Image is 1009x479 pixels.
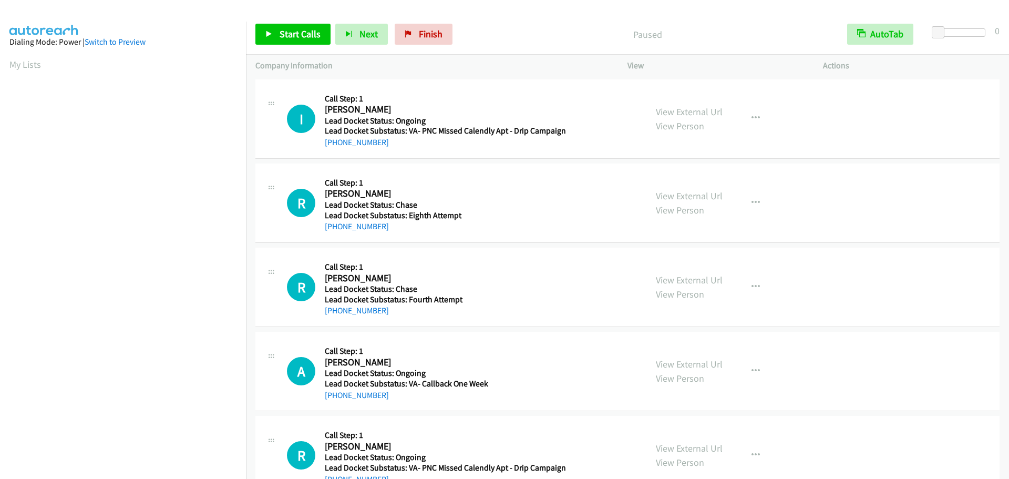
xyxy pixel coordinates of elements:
[325,178,562,188] h5: Call Step: 1
[823,59,1000,72] p: Actions
[325,221,389,231] a: [PHONE_NUMBER]
[325,284,562,294] h5: Lead Docket Status: Chase
[335,24,388,45] button: Next
[325,305,389,315] a: [PHONE_NUMBER]
[395,24,452,45] a: Finish
[656,204,704,216] a: View Person
[255,24,331,45] a: Start Calls
[325,356,562,369] h2: [PERSON_NAME]
[359,28,378,40] span: Next
[847,24,913,45] button: AutoTab
[325,200,562,210] h5: Lead Docket Status: Chase
[287,105,315,133] div: The call is yet to be attempted
[656,106,723,118] a: View External Url
[287,357,315,385] div: The call is yet to be attempted
[325,104,562,116] h2: [PERSON_NAME]
[656,358,723,370] a: View External Url
[9,58,41,70] a: My Lists
[287,273,315,301] div: The call is yet to be attempted
[656,274,723,286] a: View External Url
[325,294,562,305] h5: Lead Docket Substatus: Fourth Attempt
[9,36,236,48] div: Dialing Mode: Power |
[287,357,315,385] h1: A
[995,24,1000,38] div: 0
[325,463,566,473] h5: Lead Docket Substatus: VA- PNC Missed Calendly Apt - Drip Campaign
[325,126,566,136] h5: Lead Docket Substatus: VA- PNC Missed Calendly Apt - Drip Campaign
[325,441,562,453] h2: [PERSON_NAME]
[937,28,985,37] div: Delay between calls (in seconds)
[325,379,562,389] h5: Lead Docket Substatus: VA- Callback One Week
[656,120,704,132] a: View Person
[325,137,389,147] a: [PHONE_NUMBER]
[85,37,146,47] a: Switch to Preview
[325,188,562,200] h2: [PERSON_NAME]
[656,288,704,300] a: View Person
[656,442,723,454] a: View External Url
[325,368,562,379] h5: Lead Docket Status: Ongoing
[255,59,609,72] p: Company Information
[287,273,315,301] h1: R
[656,456,704,468] a: View Person
[325,272,562,284] h2: [PERSON_NAME]
[325,262,562,272] h5: Call Step: 1
[287,441,315,470] div: The call is yet to be attempted
[325,430,566,441] h5: Call Step: 1
[325,94,566,104] h5: Call Step: 1
[280,28,321,40] span: Start Calls
[325,452,566,463] h5: Lead Docket Status: Ongoing
[325,346,562,356] h5: Call Step: 1
[287,441,315,470] h1: R
[419,28,442,40] span: Finish
[627,59,804,72] p: View
[325,210,562,221] h5: Lead Docket Substatus: Eighth Attempt
[287,189,315,217] h1: R
[287,189,315,217] div: The call is yet to be attempted
[287,105,315,133] h1: I
[656,190,723,202] a: View External Url
[467,27,828,42] p: Paused
[325,116,566,126] h5: Lead Docket Status: Ongoing
[325,390,389,400] a: [PHONE_NUMBER]
[656,372,704,384] a: View Person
